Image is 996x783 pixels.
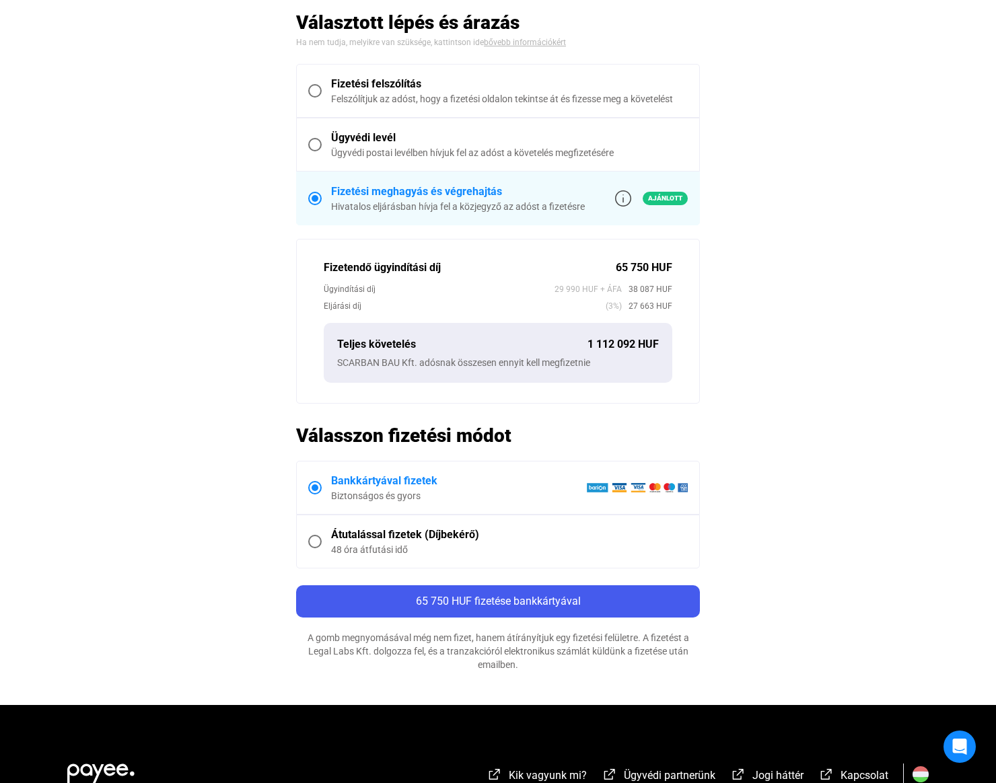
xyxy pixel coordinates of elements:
[730,768,746,781] img: external-link-white
[606,299,622,313] span: (3%)
[324,283,555,296] div: Ügyindítási díj
[622,283,672,296] span: 38 087 HUF
[331,130,688,146] div: Ügyvédi levél
[331,184,585,200] div: Fizetési meghagyás és végrehajtás
[416,595,581,607] span: 65 750 HUF fizetése bankkártyával
[624,769,715,782] span: Ügyvédi partnerünk
[818,768,834,781] img: external-link-white
[296,585,700,618] button: 65 750 HUF fizetése bankkártyával
[331,527,688,543] div: Átutalással fizetek (Díjbekérő)
[555,283,622,296] span: 29 990 HUF + ÁFA
[331,543,688,556] div: 48 óra átfutási idő
[296,38,484,47] span: Ha nem tudja, melyikre van szüksége, kattintson ide
[331,92,688,106] div: Felszólítjuk az adóst, hogy a fizetési oldalon tekintse át és fizesse meg a követelést
[484,38,566,47] a: bővebb információkért
[324,299,606,313] div: Eljárási díj
[331,473,586,489] div: Bankkártyával fizetek
[324,260,616,276] div: Fizetendő ügyindítási díj
[615,190,688,207] a: info-grey-outlineAjánlott
[588,336,659,352] div: 1 112 092 HUF
[296,11,700,34] h2: Választott lépés és árazás
[602,768,618,781] img: external-link-white
[509,769,587,782] span: Kik vagyunk mi?
[331,200,585,213] div: Hivatalos eljárásban hívja fel a közjegyző az adóst a fizetésre
[841,769,888,782] span: Kapcsolat
[913,766,929,782] img: HU.svg
[296,424,700,447] h2: Válasszon fizetési módot
[487,768,503,781] img: external-link-white
[622,299,672,313] span: 27 663 HUF
[643,192,688,205] span: Ajánlott
[331,489,586,502] div: Biztonságos és gyors
[296,631,700,671] div: A gomb megnyomásával még nem fizet, hanem átírányítjuk egy fizetési felületre. A fizetést a Legal...
[752,769,804,782] span: Jogi háttér
[615,190,631,207] img: info-grey-outline
[337,356,659,369] div: SCARBAN BAU Kft. adósnak összesen ennyit kell megfizetnie
[337,336,588,352] div: Teljes követelés
[616,260,672,276] div: 65 750 HUF
[586,482,688,493] img: barion
[331,76,688,92] div: Fizetési felszólítás
[331,146,688,159] div: Ügyvédi postai levélben hívjuk fel az adóst a követelés megfizetésére
[944,731,976,763] div: Open Intercom Messenger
